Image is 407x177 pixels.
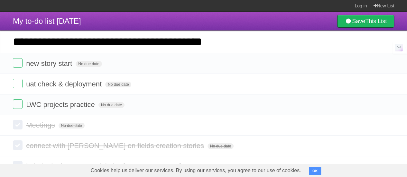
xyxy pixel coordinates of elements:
span: new story start [26,59,74,67]
span: No due date [59,123,85,128]
a: SaveThis List [337,15,394,28]
span: My to-do list [DATE] [13,17,81,25]
span: No due date [208,143,234,149]
span: help in deployment to Vishal & [PERSON_NAME] [26,162,183,170]
label: Done [13,58,23,68]
b: This List [365,18,387,24]
span: connect with [PERSON_NAME] on fields creation stories [26,142,206,150]
label: Done [13,120,23,129]
span: uat check & deployment [26,80,103,88]
span: Meetings [26,121,56,129]
span: No due date [98,102,125,108]
label: Done [13,140,23,150]
label: Done [13,79,23,88]
label: Done [13,161,23,171]
span: LWC projects practice [26,101,97,109]
button: OK [309,167,321,175]
span: Cookies help us deliver our services. By using our services, you agree to our use of cookies. [84,164,308,177]
span: No due date [76,61,102,67]
label: Done [13,99,23,109]
span: No due date [105,82,131,87]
